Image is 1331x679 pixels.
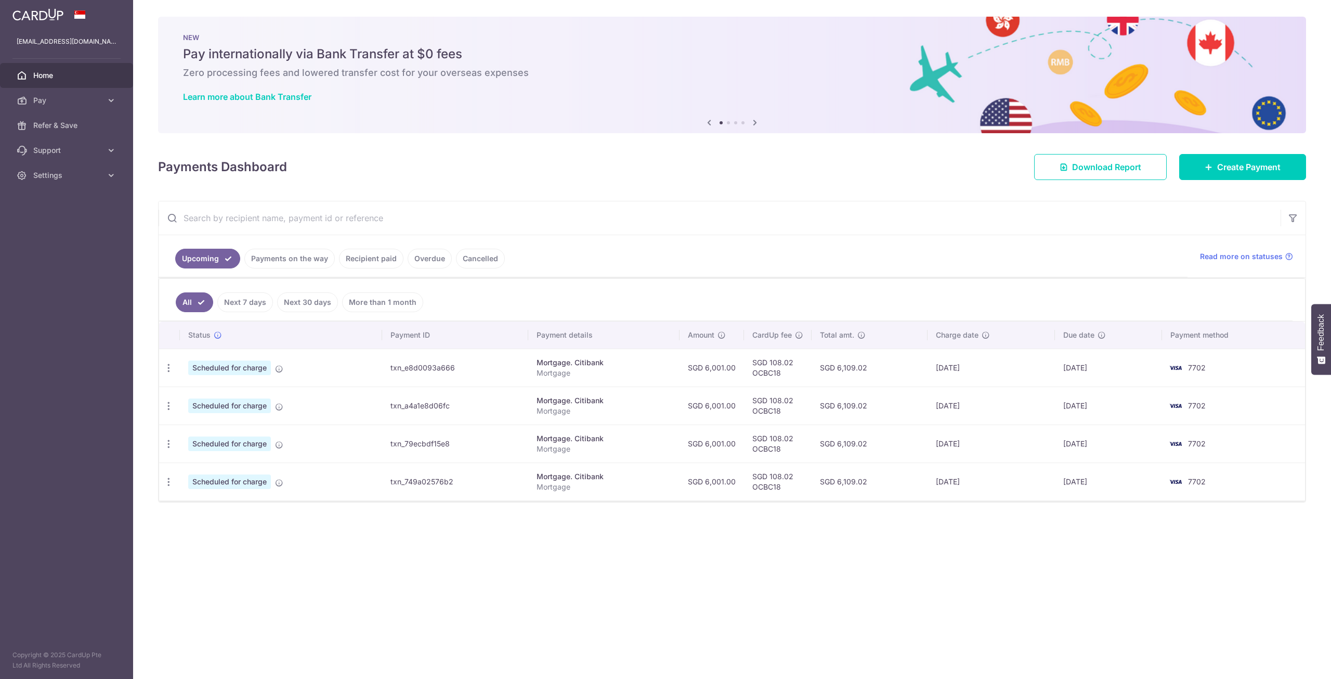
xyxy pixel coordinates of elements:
span: Scheduled for charge [188,361,271,375]
td: SGD 6,001.00 [680,387,744,425]
span: Download Report [1072,161,1141,173]
img: Bank Card [1165,438,1186,450]
img: CardUp [12,8,63,21]
div: Mortgage. Citibank [537,395,671,406]
td: SGD 108.02 OCBC18 [744,387,812,425]
span: Scheduled for charge [188,475,271,489]
span: Amount [688,330,714,340]
span: Create Payment [1217,161,1281,173]
h5: Pay internationally via Bank Transfer at $0 fees [183,46,1281,62]
span: Status [188,330,211,340]
td: SGD 6,109.02 [812,349,927,387]
span: Charge date [936,330,978,340]
td: SGD 6,001.00 [680,425,744,463]
a: Next 30 days [277,292,338,312]
td: txn_749a02576b2 [382,463,529,501]
span: Feedback [1316,314,1326,351]
a: All [176,292,213,312]
p: Mortgage [537,406,671,416]
p: Mortgage [537,444,671,454]
iframe: Opens a widget where you can find more information [1264,648,1321,674]
td: [DATE] [1055,463,1162,501]
div: Mortgage. Citibank [537,471,671,482]
td: [DATE] [928,387,1055,425]
span: 7702 [1188,401,1206,410]
th: Payment ID [382,322,529,349]
img: Bank Card [1165,400,1186,412]
td: SGD 6,001.00 [680,463,744,501]
span: 7702 [1188,363,1206,372]
span: Support [33,145,102,156]
button: Feedback - Show survey [1311,304,1331,375]
a: Next 7 days [217,292,273,312]
span: Due date [1063,330,1094,340]
span: Pay [33,95,102,106]
div: Mortgage. Citibank [537,433,671,444]
span: 7702 [1188,439,1206,448]
td: txn_e8d0093a666 [382,349,529,387]
th: Payment method [1162,322,1305,349]
td: SGD 6,001.00 [680,349,744,387]
span: CardUp fee [752,330,792,340]
span: Refer & Save [33,120,102,131]
div: Mortgage. Citibank [537,357,671,368]
td: [DATE] [1055,349,1162,387]
td: [DATE] [928,349,1055,387]
a: Cancelled [456,249,505,268]
a: Download Report [1034,154,1167,180]
span: Scheduled for charge [188,399,271,413]
p: [EMAIL_ADDRESS][DOMAIN_NAME] [17,36,116,47]
a: Recipient paid [339,249,403,268]
span: Read more on statuses [1200,251,1283,262]
td: SGD 108.02 OCBC18 [744,425,812,463]
td: [DATE] [1055,387,1162,425]
input: Search by recipient name, payment id or reference [159,201,1281,235]
td: SGD 6,109.02 [812,425,927,463]
td: txn_79ecbdf15e8 [382,425,529,463]
img: Bank Card [1165,362,1186,374]
td: [DATE] [928,425,1055,463]
td: SGD 108.02 OCBC18 [744,349,812,387]
span: Settings [33,170,102,181]
p: Mortgage [537,482,671,492]
td: [DATE] [1055,425,1162,463]
h4: Payments Dashboard [158,158,287,176]
span: Scheduled for charge [188,437,271,451]
h6: Zero processing fees and lowered transfer cost for your overseas expenses [183,67,1281,79]
a: Overdue [408,249,452,268]
a: Payments on the way [244,249,335,268]
span: 7702 [1188,477,1206,486]
a: More than 1 month [342,292,423,312]
td: SGD 108.02 OCBC18 [744,463,812,501]
p: Mortgage [537,368,671,378]
td: txn_a4a1e8d06fc [382,387,529,425]
span: Home [33,70,102,81]
p: NEW [183,33,1281,42]
td: SGD 6,109.02 [812,463,927,501]
th: Payment details [528,322,680,349]
span: Total amt. [820,330,854,340]
a: Learn more about Bank Transfer [183,92,311,102]
a: Create Payment [1179,154,1306,180]
a: Read more on statuses [1200,251,1293,262]
img: Bank transfer banner [158,17,1306,133]
td: SGD 6,109.02 [812,387,927,425]
td: [DATE] [928,463,1055,501]
img: Bank Card [1165,476,1186,488]
a: Upcoming [175,249,240,268]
